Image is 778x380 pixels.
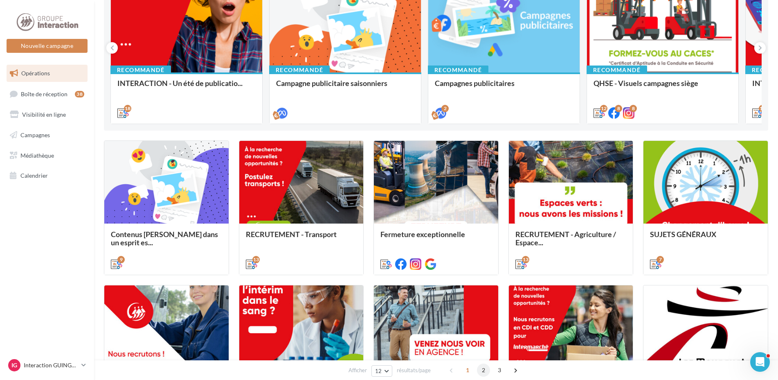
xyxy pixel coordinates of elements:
a: Médiathèque [5,147,89,164]
span: Calendrier [20,172,48,179]
span: Visibilité en ligne [22,111,66,118]
span: 3 [493,364,506,377]
div: 12 [759,105,766,112]
div: Recommandé [428,66,488,75]
div: Recommandé [269,66,330,75]
span: QHSE - Visuels campagnes siège [594,79,698,88]
div: Recommandé [110,66,171,75]
div: 8 [630,105,637,112]
span: Contenus [PERSON_NAME] dans un esprit es... [111,230,218,247]
div: 2 [441,105,449,112]
span: Boîte de réception [21,90,67,97]
div: 13 [522,256,529,263]
a: IG Interaction GUINGAMP [7,357,88,373]
span: Campagne publicitaire saisonniers [276,79,387,88]
iframe: Intercom live chat [750,352,770,372]
span: Afficher [349,366,367,374]
a: Campagnes [5,127,89,144]
a: Opérations [5,65,89,82]
span: Fermeture exceptionnelle [380,230,465,239]
span: Campagnes [20,131,50,138]
a: Boîte de réception38 [5,85,89,103]
div: 18 [124,105,131,112]
p: Interaction GUINGAMP [24,361,78,369]
div: 9 [117,256,125,263]
span: 2 [477,364,490,377]
span: 12 [375,368,382,374]
span: Médiathèque [20,152,54,158]
button: 12 [371,365,392,377]
span: INTERACTION - Un été de publicatio... [117,79,243,88]
div: 38 [75,91,84,97]
span: IG [11,361,17,369]
div: 12 [600,105,607,112]
span: résultats/page [397,366,431,374]
span: Campagnes publicitaires [435,79,515,88]
div: 7 [657,256,664,263]
div: Recommandé [587,66,647,75]
span: RECRUTEMENT - Transport [246,230,337,239]
a: Calendrier [5,167,89,184]
span: SUJETS GÉNÉRAUX [650,230,716,239]
button: Nouvelle campagne [7,39,88,53]
span: 1 [461,364,474,377]
a: Visibilité en ligne [5,106,89,123]
div: 13 [252,256,260,263]
span: Opérations [21,70,50,77]
div: 8 [615,105,622,112]
span: RECRUTEMENT - Agriculture / Espace... [515,230,616,247]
